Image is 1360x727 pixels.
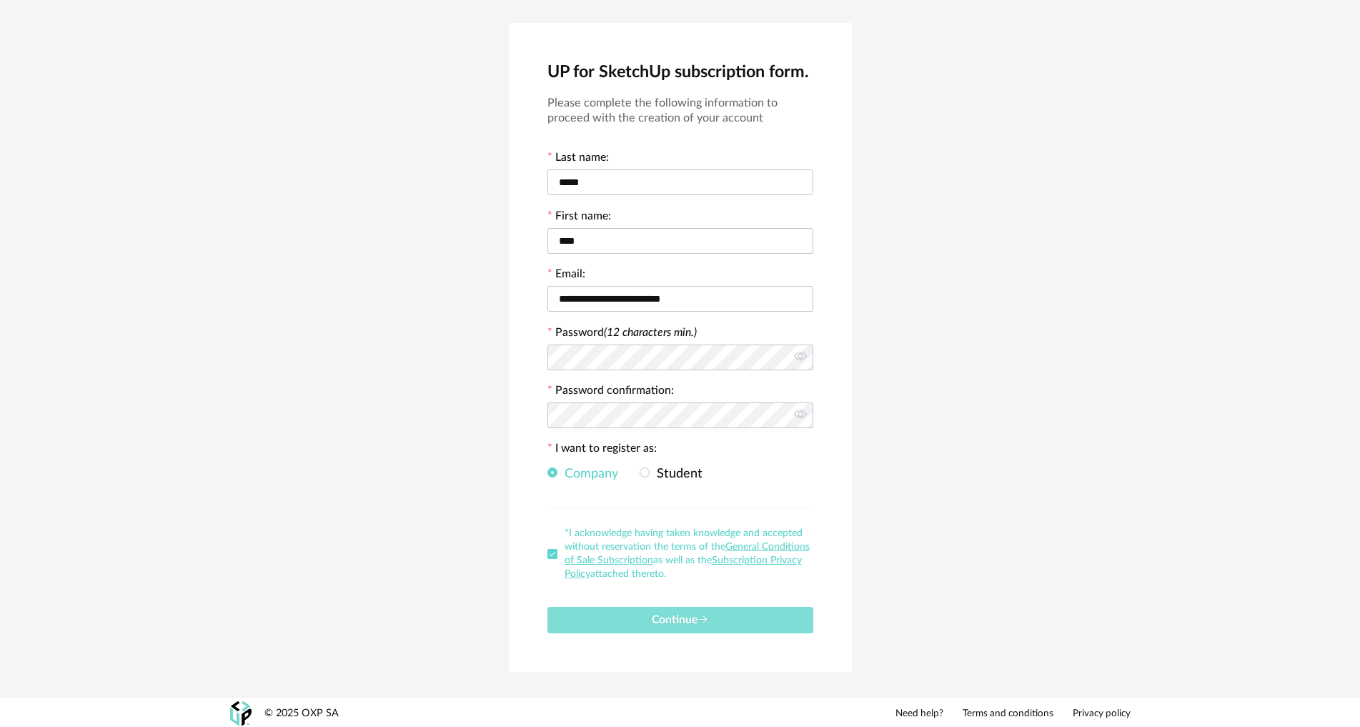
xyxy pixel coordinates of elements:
label: Last name: [547,152,609,167]
a: Need help? [895,708,943,721]
i: (12 characters min.) [604,327,697,338]
label: Password confirmation: [547,385,674,400]
span: Student [650,468,703,480]
img: OXP [230,701,252,726]
button: Continue [547,607,813,633]
h3: Please complete the following information to proceed with the creation of your account [547,96,813,126]
label: Email: [547,269,585,283]
label: I want to register as: [547,443,657,458]
label: Password [555,327,697,338]
a: Privacy policy [1073,708,1131,721]
span: *I acknowledge having taken knowledge and accepted without reservation the terms of the as well a... [565,528,810,579]
span: Continue [652,614,709,625]
h2: UP for SketchUp subscription form. [547,61,813,83]
a: Terms and conditions [963,708,1053,721]
div: © 2025 OXP SA [264,707,339,721]
span: Company [557,468,618,480]
label: First name: [547,211,611,225]
a: Subscription Privacy Policy [565,555,802,579]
